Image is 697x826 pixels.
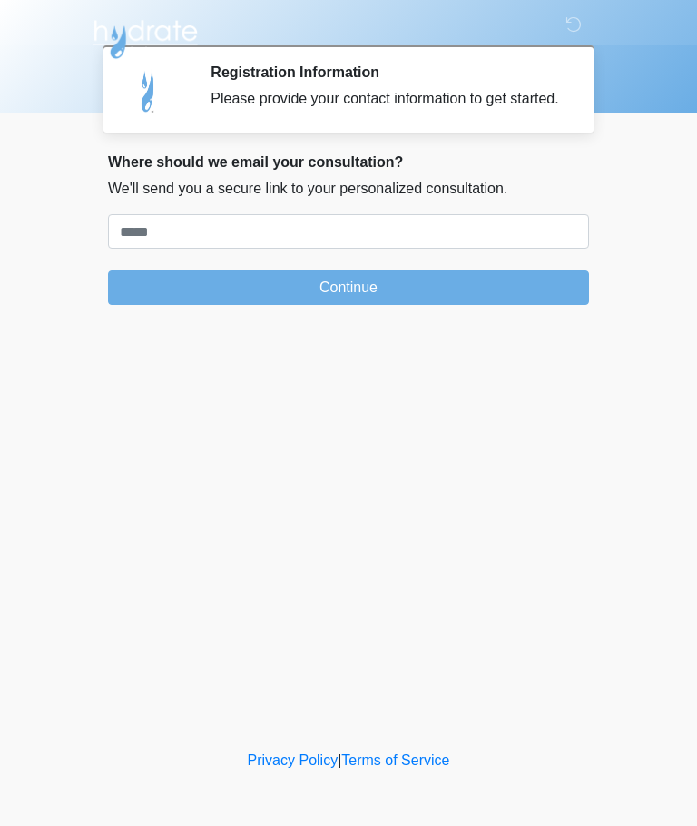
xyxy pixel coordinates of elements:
[338,752,341,768] a: |
[211,88,562,110] div: Please provide your contact information to get started.
[122,64,176,118] img: Agent Avatar
[108,153,589,171] h2: Where should we email your consultation?
[108,178,589,200] p: We'll send you a secure link to your personalized consultation.
[248,752,339,768] a: Privacy Policy
[108,270,589,305] button: Continue
[90,14,201,60] img: Hydrate IV Bar - Arcadia Logo
[341,752,449,768] a: Terms of Service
